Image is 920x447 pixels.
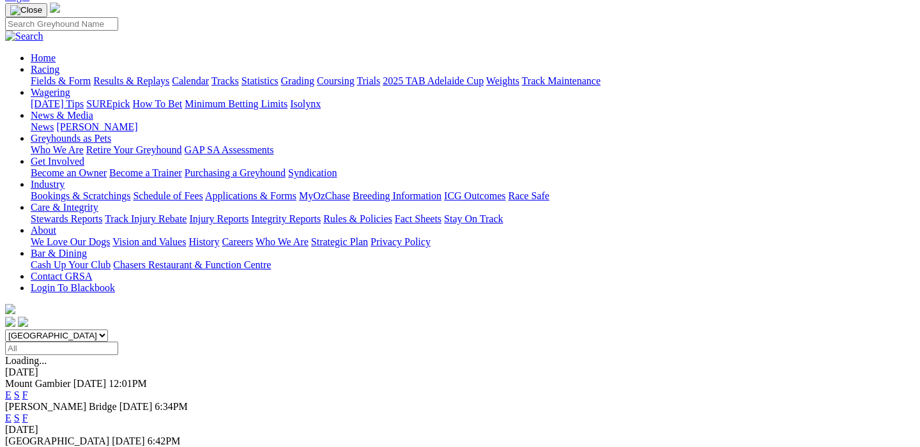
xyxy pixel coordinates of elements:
[133,190,203,201] a: Schedule of Fees
[31,156,84,167] a: Get Involved
[113,259,271,270] a: Chasers Restaurant & Function Centre
[112,436,145,446] span: [DATE]
[31,133,111,144] a: Greyhounds as Pets
[31,236,915,248] div: About
[73,378,107,389] span: [DATE]
[5,304,15,314] img: logo-grsa-white.png
[86,98,130,109] a: SUREpick
[31,167,107,178] a: Become an Owner
[31,225,56,236] a: About
[5,355,47,366] span: Loading...
[486,75,519,86] a: Weights
[185,144,274,155] a: GAP SA Assessments
[317,75,355,86] a: Coursing
[31,98,915,110] div: Wagering
[31,236,110,247] a: We Love Our Dogs
[31,271,92,282] a: Contact GRSA
[5,401,117,412] span: [PERSON_NAME] Bridge
[31,52,56,63] a: Home
[290,98,321,109] a: Isolynx
[86,144,182,155] a: Retire Your Greyhound
[211,75,239,86] a: Tracks
[5,342,118,355] input: Select date
[522,75,601,86] a: Track Maintenance
[383,75,484,86] a: 2025 TAB Adelaide Cup
[105,213,187,224] a: Track Injury Rebate
[5,31,43,42] img: Search
[323,213,392,224] a: Rules & Policies
[22,390,28,400] a: F
[5,436,109,446] span: [GEOGRAPHIC_DATA]
[5,367,915,378] div: [DATE]
[185,167,286,178] a: Purchasing a Greyhound
[14,390,20,400] a: S
[5,390,11,400] a: E
[10,5,42,15] img: Close
[31,167,915,179] div: Get Involved
[31,179,65,190] a: Industry
[31,75,91,86] a: Fields & Form
[5,413,11,423] a: E
[31,202,98,213] a: Care & Integrity
[222,236,253,247] a: Careers
[5,424,915,436] div: [DATE]
[281,75,314,86] a: Grading
[5,3,47,17] button: Toggle navigation
[31,87,70,98] a: Wagering
[133,98,183,109] a: How To Bet
[5,378,71,389] span: Mount Gambier
[31,110,93,121] a: News & Media
[112,236,186,247] a: Vision and Values
[119,401,153,412] span: [DATE]
[109,378,147,389] span: 12:01PM
[371,236,431,247] a: Privacy Policy
[31,213,915,225] div: Care & Integrity
[508,190,549,201] a: Race Safe
[395,213,441,224] a: Fact Sheets
[31,121,915,133] div: News & Media
[31,190,130,201] a: Bookings & Scratchings
[93,75,169,86] a: Results & Replays
[31,64,59,75] a: Racing
[18,317,28,327] img: twitter.svg
[50,3,60,13] img: logo-grsa-white.png
[251,213,321,224] a: Integrity Reports
[31,259,111,270] a: Cash Up Your Club
[256,236,309,247] a: Who We Are
[31,213,102,224] a: Stewards Reports
[31,248,87,259] a: Bar & Dining
[241,75,279,86] a: Statistics
[148,436,181,446] span: 6:42PM
[5,317,15,327] img: facebook.svg
[189,213,249,224] a: Injury Reports
[31,259,915,271] div: Bar & Dining
[353,190,441,201] a: Breeding Information
[31,98,84,109] a: [DATE] Tips
[185,98,287,109] a: Minimum Betting Limits
[31,75,915,87] div: Racing
[311,236,368,247] a: Strategic Plan
[56,121,137,132] a: [PERSON_NAME]
[172,75,209,86] a: Calendar
[31,190,915,202] div: Industry
[444,213,503,224] a: Stay On Track
[31,144,915,156] div: Greyhounds as Pets
[188,236,219,247] a: History
[155,401,188,412] span: 6:34PM
[31,144,84,155] a: Who We Are
[444,190,505,201] a: ICG Outcomes
[5,17,118,31] input: Search
[22,413,28,423] a: F
[288,167,337,178] a: Syndication
[31,282,115,293] a: Login To Blackbook
[356,75,380,86] a: Trials
[205,190,296,201] a: Applications & Forms
[31,121,54,132] a: News
[14,413,20,423] a: S
[109,167,182,178] a: Become a Trainer
[299,190,350,201] a: MyOzChase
